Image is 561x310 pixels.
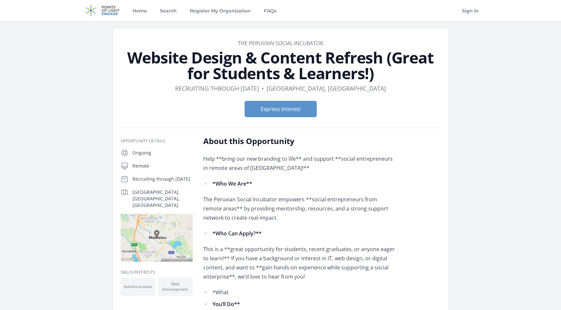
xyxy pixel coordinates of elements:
[132,176,193,182] p: Recruiting through [DATE]
[158,278,193,296] li: Web Development
[267,84,386,93] dd: [GEOGRAPHIC_DATA], [GEOGRAPHIC_DATA]
[212,230,262,237] strong: *Who Can Apply?**
[238,40,323,47] a: The Peruvian Social Incubator
[121,278,155,296] li: Administrative
[132,189,193,209] p: [GEOGRAPHIC_DATA], [GEOGRAPHIC_DATA], [GEOGRAPHIC_DATA]
[245,101,317,117] button: Express Interest
[203,195,395,222] p: The Peruvian Social Incubator empowers **social entrepreneurs from remote areas** by providing me...
[212,301,240,308] strong: You’ll Do**
[203,245,395,281] p: This is a **great opportunity for students, recent graduates, or anyone eager to learn!** If you ...
[121,138,193,144] h3: Opportunity Details
[121,50,441,81] h1: Website Design & Content Refresh (Great for Students & Learners!)
[132,163,193,169] p: Remote
[262,84,264,93] div: •
[121,270,193,275] h3: Skills/Interests
[203,136,395,146] h2: About this Opportunity
[203,154,395,173] p: Help **bring our new branding to life** and support **social entrepreneurs in remote areas of [GE...
[132,150,193,156] p: Ongoing
[203,288,395,297] li: *What
[175,84,259,93] dd: Recruiting through [DATE]
[121,214,193,262] img: Map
